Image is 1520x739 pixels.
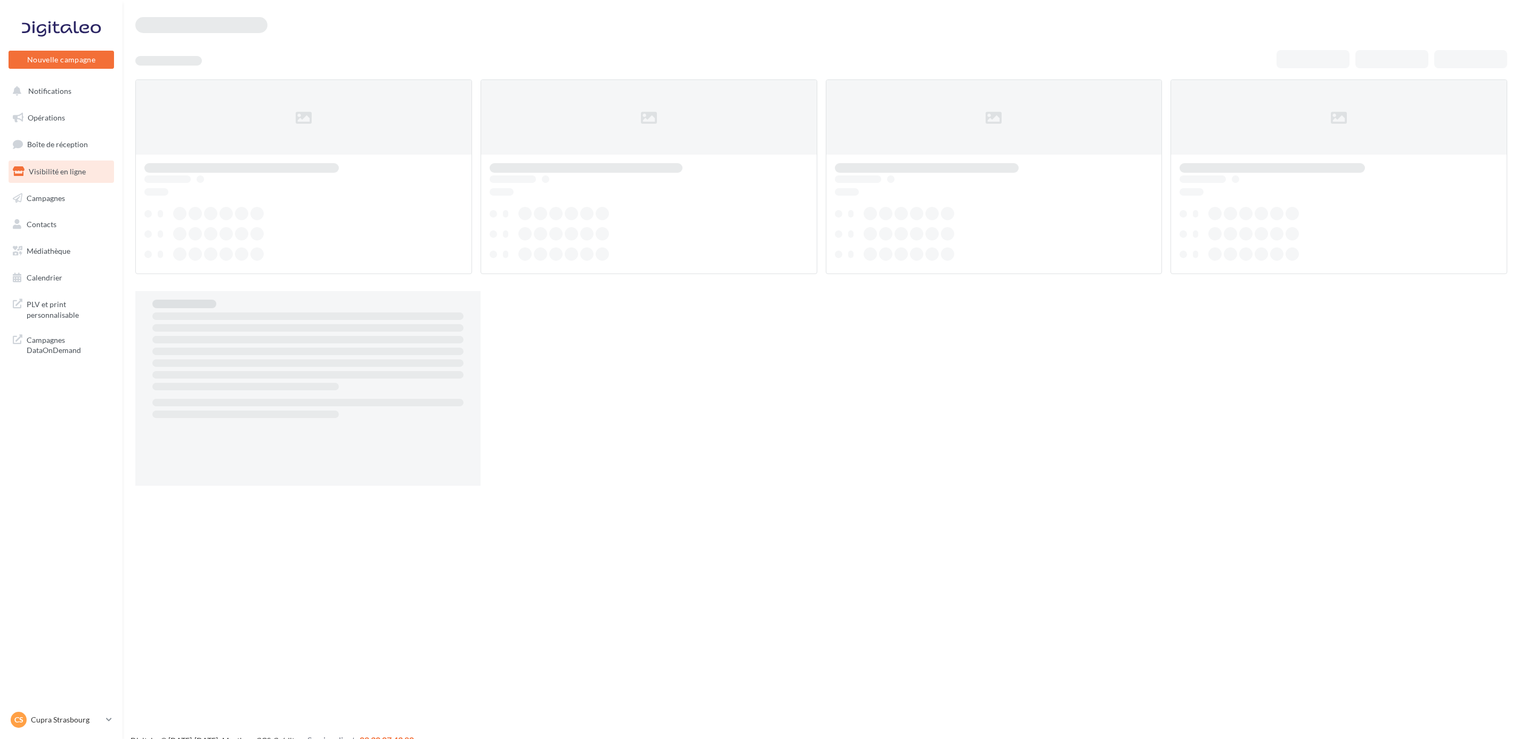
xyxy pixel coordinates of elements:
span: Boîte de réception [27,140,88,149]
span: Campagnes [27,193,65,202]
span: Visibilité en ligne [29,167,86,176]
a: Opérations [6,107,116,129]
span: Médiathèque [27,246,70,255]
span: Calendrier [27,273,62,282]
a: Campagnes [6,187,116,210]
p: Cupra Strasbourg [31,714,102,725]
a: Contacts [6,213,116,236]
a: Calendrier [6,267,116,289]
span: PLV et print personnalisable [27,297,110,320]
a: Campagnes DataOnDemand [6,328,116,360]
button: Nouvelle campagne [9,51,114,69]
span: CS [14,714,23,725]
span: Contacts [27,220,56,229]
a: CS Cupra Strasbourg [9,710,114,730]
a: Médiathèque [6,240,116,262]
a: PLV et print personnalisable [6,293,116,324]
a: Boîte de réception [6,133,116,156]
button: Notifications [6,80,112,102]
a: Visibilité en ligne [6,160,116,183]
span: Notifications [28,86,71,95]
span: Opérations [28,113,65,122]
span: Campagnes DataOnDemand [27,333,110,356]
